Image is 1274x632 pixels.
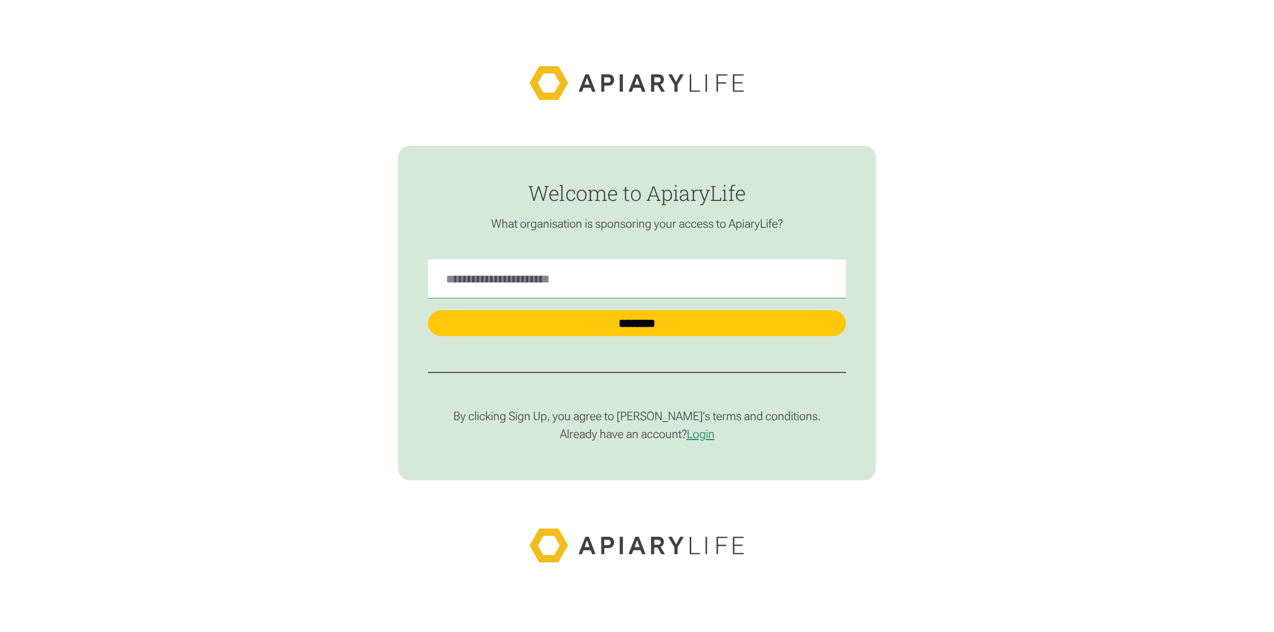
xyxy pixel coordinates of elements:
form: find-employer [398,146,876,480]
p: By clicking Sign Up, you agree to [PERSON_NAME]’s terms and conditions. [428,409,846,424]
p: What organisation is sponsoring your access to ApiaryLife? [428,216,846,231]
p: Already have an account? [428,427,846,442]
a: Login [687,427,715,441]
h1: Welcome to ApiaryLife [428,181,846,204]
